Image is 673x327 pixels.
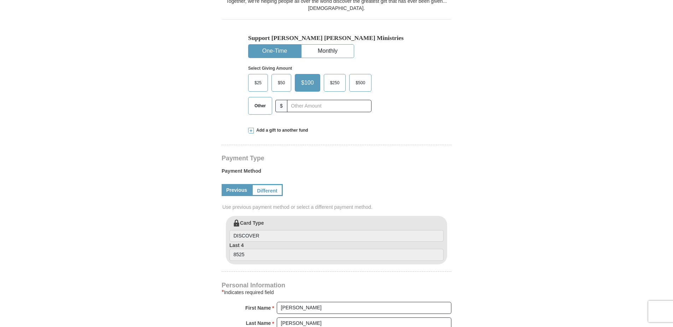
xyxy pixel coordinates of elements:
[254,127,308,133] span: Add a gift to another fund
[352,78,369,88] span: $500
[251,101,269,111] span: Other
[229,230,444,242] input: Card Type
[248,34,425,42] h5: Support [PERSON_NAME] [PERSON_NAME] Ministries
[251,78,265,88] span: $25
[275,100,287,112] span: $
[222,282,451,288] h4: Personal Information
[222,167,451,178] label: Payment Method
[222,155,451,161] h4: Payment Type
[245,303,271,313] strong: First Name
[222,203,452,211] span: Use previous payment method or select a different payment method.
[274,78,288,88] span: $50
[222,288,451,297] div: Indicates required field
[287,100,371,112] input: Other Amount
[302,45,354,58] button: Monthly
[248,45,301,58] button: One-Time
[248,66,292,71] strong: Select Giving Amount
[229,242,444,261] label: Last 4
[327,78,343,88] span: $250
[222,184,252,196] a: Previous
[252,184,283,196] a: Different
[229,219,444,242] label: Card Type
[229,249,444,261] input: Last 4
[298,78,317,88] span: $100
